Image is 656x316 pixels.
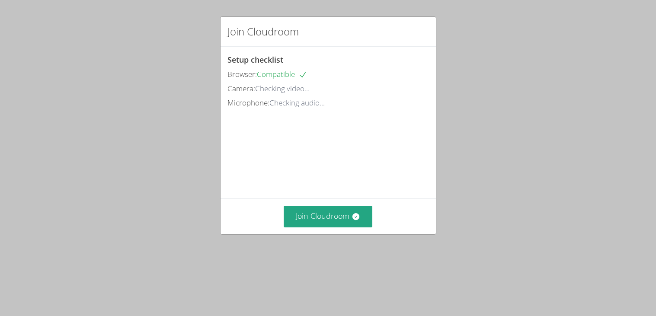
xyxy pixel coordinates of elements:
[257,69,307,79] span: Compatible
[269,98,325,108] span: Checking audio...
[255,83,310,93] span: Checking video...
[284,206,372,227] button: Join Cloudroom
[227,83,255,93] span: Camera:
[227,24,299,39] h2: Join Cloudroom
[227,69,257,79] span: Browser:
[227,98,269,108] span: Microphone:
[227,54,283,65] span: Setup checklist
